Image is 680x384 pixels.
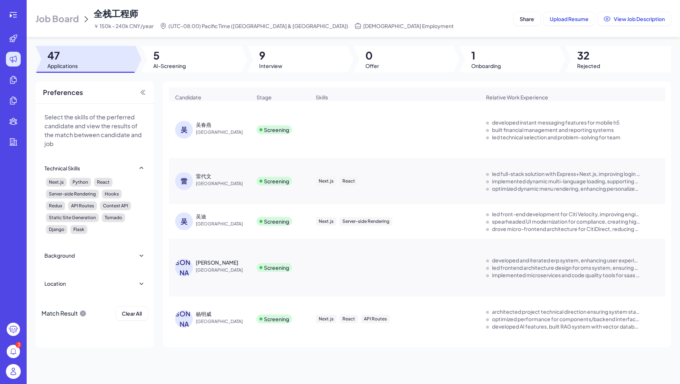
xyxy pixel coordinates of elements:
[44,252,75,259] div: Background
[471,49,501,62] span: 1
[316,94,328,101] span: Skills
[196,266,251,274] span: [GEOGRAPHIC_DATA]
[363,22,454,30] span: [DEMOGRAPHIC_DATA] Employment
[175,172,193,190] div: 雷
[100,201,131,210] div: Context API
[36,13,79,24] span: Job Board
[46,190,99,198] div: Server-side Rendering
[175,259,193,276] div: [PERSON_NAME]
[492,177,640,185] div: implemented dynamic multi-language loading, supporting real-time language switching
[196,172,211,180] div: 雷代文
[102,190,122,198] div: Hooks
[46,213,99,222] div: Static Site Generation
[361,315,390,323] div: API Routes
[492,256,640,264] div: developed and iterated erp system, enhancing user experience
[257,94,272,101] span: Stage
[6,364,21,379] img: user_logo.png
[196,259,238,266] div: 姚晋川
[115,306,148,320] button: Clear All
[153,49,186,62] span: 5
[492,218,640,225] div: spearheaded UI modernization for compliance, creating highly accessible UIs
[46,178,67,187] div: Next.js
[196,129,251,136] span: [GEOGRAPHIC_DATA]
[492,271,640,279] div: implemented microservices and code quality tools for saas product
[196,213,206,220] div: 吴迪
[122,310,142,317] span: Clear All
[492,170,640,177] div: led full-stack solution with Express+Next.js, improving login speed by 40%
[168,22,348,30] span: (UTC-08:00) Pacific Time ([GEOGRAPHIC_DATA] & [GEOGRAPHIC_DATA])
[365,62,379,69] span: Offer
[44,280,66,287] div: Location
[614,16,665,22] span: View Job Description
[598,12,671,26] button: View Job Description
[543,12,595,26] button: Upload Resume
[316,177,336,186] div: Next.js
[339,217,392,226] div: Server-side Rendering
[94,22,154,30] span: ￥ 150k - 240k CNY/year
[577,62,600,69] span: Rejected
[44,113,145,148] p: Select the skills of the perferred candidate and view the results of the match between candidate ...
[46,201,65,210] div: Redux
[94,8,138,19] span: 全栈工程师
[264,177,289,185] div: Screening
[196,220,251,228] span: [GEOGRAPHIC_DATA]
[41,306,87,320] div: Match Result
[196,121,211,128] div: 吴春燕
[492,308,640,315] div: architected project technical direction ensuring system stability and scalability
[175,213,193,230] div: 吴
[492,315,640,323] div: optimized performance for components/backend interfaces, ensuring system performance and security
[550,16,589,22] span: Upload Resume
[196,310,211,317] div: 杨明威
[492,185,640,192] div: optimized dynamic menu rendering, enhancing personalized user interface experience
[44,164,80,172] div: Technical Skills
[196,318,251,325] span: [GEOGRAPHIC_DATA]
[577,49,600,62] span: 32
[520,16,534,22] span: Share
[16,342,21,348] div: 3
[47,49,78,62] span: 47
[264,264,289,271] div: Screening
[94,178,113,187] div: React
[492,119,620,126] div: developed instant messaging features for mobile h5
[365,49,379,62] span: 0
[70,178,91,187] div: Python
[175,121,193,139] div: 吴
[471,62,501,69] span: Onboarding
[70,225,87,234] div: Flask
[492,133,620,141] div: led technical selection and problem-solving for team
[339,315,358,323] div: React
[492,210,640,218] div: led front-end development for Citi Velocity, improving engineering efficiency by over 40%
[196,180,251,187] span: [GEOGRAPHIC_DATA]
[492,323,640,330] div: developed AI features, built RAG system with vector database integration for precise Q&A
[153,62,186,69] span: AI-Screening
[316,217,336,226] div: Next.js
[492,264,640,271] div: led frontend architecture design for oms system, ensuring scalability
[339,177,358,186] div: React
[264,315,289,323] div: Screening
[513,12,540,26] button: Share
[492,126,614,133] div: built financial management and reporting systems
[68,201,97,210] div: API Routes
[175,310,193,328] div: [PERSON_NAME]
[316,315,336,323] div: Next.js
[47,62,78,69] span: Applications
[259,49,282,62] span: 9
[102,213,125,222] div: Tornado
[486,94,548,101] span: Relative Work Experience
[259,62,282,69] span: Interview
[264,218,289,225] div: Screening
[492,225,640,232] div: drove micro-frontend architecture for CitiDirect, reducing build size by 20%+
[43,87,83,98] span: Preferences
[264,126,289,133] div: Screening
[46,225,67,234] div: Django
[175,94,201,101] span: Candidate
